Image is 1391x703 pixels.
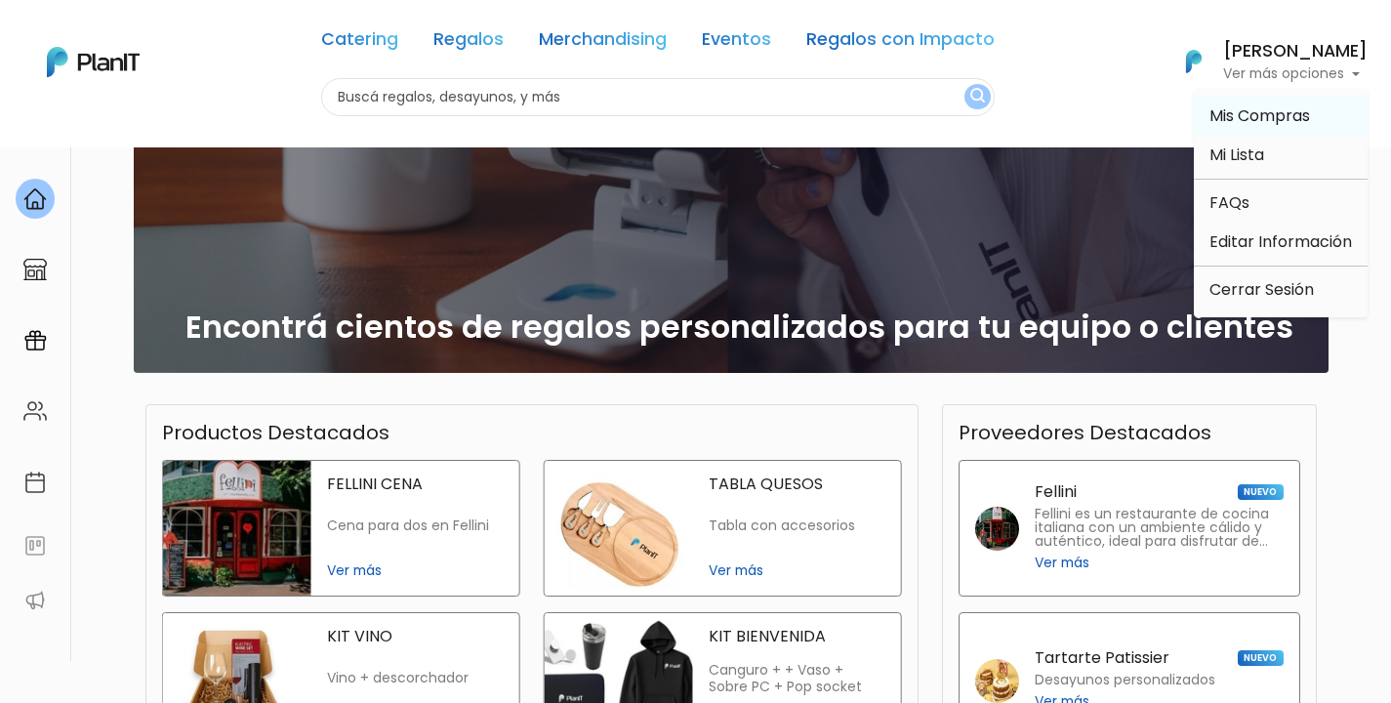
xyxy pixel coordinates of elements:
[332,293,371,316] i: send
[1194,223,1368,262] a: Editar Información
[1172,40,1215,83] img: PlanIt Logo
[1238,484,1283,500] span: NUEVO
[975,659,1019,703] img: tartarte patissier
[23,471,47,494] img: calendar-87d922413cdce8b2cf7b7f5f62616a5cf9e4887200fb71536465627b3292af00.svg
[709,662,885,696] p: Canguro + + Vaso + Sobre PC + Pop socket
[162,421,389,444] h3: Productos Destacados
[970,88,985,106] img: search_button-432b6d5273f82d61273b3651a40e1bd1b912527efae98b1b7a1b2c0702e16a8d.svg
[1035,553,1089,573] span: Ver más
[1209,104,1310,127] span: Mis Compras
[298,293,332,316] i: insert_emoticon
[177,98,216,137] img: user_d58e13f531133c46cb30575f4d864daf.jpeg
[1035,484,1077,500] p: Fellini
[709,476,885,492] p: TABLA QUESOS
[327,560,504,581] span: Ver más
[163,461,311,596] img: fellini cena
[196,117,235,156] span: J
[1194,97,1368,136] a: Mis Compras
[1223,43,1368,61] h6: [PERSON_NAME]
[709,560,885,581] span: Ver más
[327,629,504,644] p: KIT VINO
[303,148,332,178] i: keyboard_arrow_down
[51,137,344,260] div: PLAN IT Ya probaste PlanitGO? Vas a poder automatizarlas acciones de todo el año. Escribinos para...
[806,31,995,55] a: Regalos con Impacto
[1194,136,1368,175] a: Mi Lista
[1194,184,1368,223] a: FAQs
[327,670,504,686] p: Vino + descorchador
[1238,650,1283,666] span: NUEVO
[433,31,504,55] a: Regalos
[47,47,140,77] img: PlanIt Logo
[327,517,504,534] p: Cena para dos en Fellini
[959,421,1211,444] h3: Proveedores Destacados
[23,329,47,352] img: campaigns-02234683943229c281be62815700db0a1741e53638e28bf9629b52c665b00959.svg
[327,476,504,492] p: FELLINI CENA
[321,78,995,116] input: Buscá regalos, desayunos, y más
[102,297,298,316] span: ¡Escríbenos!
[51,117,344,156] div: J
[185,309,1293,346] h2: Encontrá cientos de regalos personalizados para tu equipo o clientes
[23,399,47,423] img: people-662611757002400ad9ed0e3c099ab2801c6687ba6c219adb57efc949bc21e19d.svg
[709,629,885,644] p: KIT BIENVENIDA
[544,460,902,597] a: tabla quesos TABLA QUESOS Tabla con accesorios Ver más
[1035,650,1169,666] p: Tartarte Patissier
[23,534,47,558] img: feedback-78b5a0c8f98aac82b08bfc38622c3050aee476f2c9584af64705fc4e61158814.svg
[539,31,667,55] a: Merchandising
[1161,36,1368,87] button: PlanIt Logo [PERSON_NAME] Ver más opciones
[23,258,47,281] img: marketplace-4ceaa7011d94191e9ded77b95e3339b90024bf715f7c57f8cf31f2d8c509eaba.svg
[23,589,47,612] img: partners-52edf745621dab592f3b2c58e3bca9d71375a7ef29c3b500c9f145b62cc070d4.svg
[702,31,771,55] a: Eventos
[975,507,1019,551] img: fellini
[545,461,693,596] img: tabla quesos
[709,517,885,534] p: Tabla con accesorios
[1209,144,1264,166] span: Mi Lista
[68,158,125,175] strong: PLAN IT
[1035,508,1284,549] p: Fellini es un restaurante de cocina italiana con un ambiente cálido y auténtico, ideal para disfr...
[321,31,398,55] a: Catering
[1035,674,1215,687] p: Desayunos personalizados
[23,187,47,211] img: home-e721727adea9d79c4d83392d1f703f7f8bce08238fde08b1acbfd93340b81755.svg
[162,460,520,597] a: fellini cena FELLINI CENA Cena para dos en Fellini Ver más
[1194,270,1368,310] a: Cerrar Sesión
[959,460,1300,597] a: Fellini NUEVO Fellini es un restaurante de cocina italiana con un ambiente cálido y auténtico, id...
[1223,67,1368,81] p: Ver más opciones
[157,117,196,156] img: user_04fe99587a33b9844688ac17b531be2b.png
[68,180,326,244] p: Ya probaste PlanitGO? Vas a poder automatizarlas acciones de todo el año. Escribinos para saber más!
